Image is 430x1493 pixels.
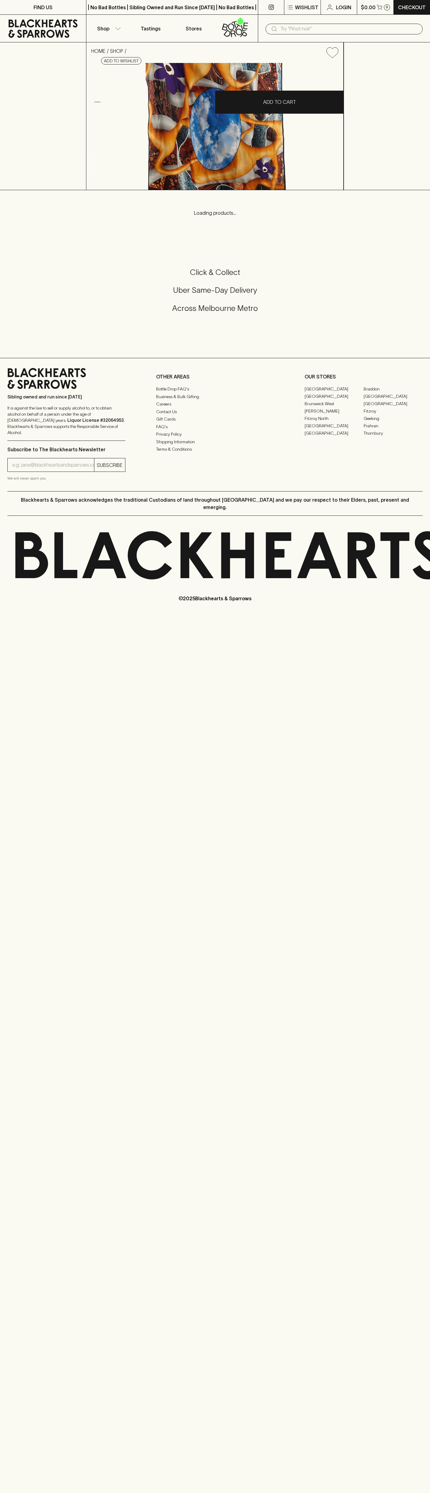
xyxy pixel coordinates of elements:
[34,4,53,11] p: FIND US
[364,429,423,437] a: Thornbury
[97,25,109,32] p: Shop
[129,15,172,42] a: Tastings
[6,209,424,217] p: Loading products...
[386,6,388,9] p: 0
[156,431,274,438] a: Privacy Policy
[7,394,125,400] p: Sibling owned and run since [DATE]
[364,385,423,393] a: Braddon
[94,458,125,472] button: SUBSCRIBE
[7,267,423,277] h5: Click & Collect
[263,98,296,106] p: ADD TO CART
[305,407,364,415] a: [PERSON_NAME]
[156,408,274,415] a: Contact Us
[364,393,423,400] a: [GEOGRAPHIC_DATA]
[364,407,423,415] a: Fitzroy
[86,15,129,42] button: Shop
[172,15,215,42] a: Stores
[215,91,344,114] button: ADD TO CART
[324,45,341,61] button: Add to wishlist
[364,415,423,422] a: Geelong
[336,4,351,11] p: Login
[305,415,364,422] a: Fitzroy North
[156,416,274,423] a: Gift Cards
[156,401,274,408] a: Careers
[156,438,274,445] a: Shipping Information
[305,429,364,437] a: [GEOGRAPHIC_DATA]
[295,4,318,11] p: Wishlist
[156,373,274,380] p: OTHER AREAS
[12,460,94,470] input: e.g. jane@blackheartsandsparrows.com.au
[7,475,125,481] p: We will never spam you
[101,57,141,65] button: Add to wishlist
[364,422,423,429] a: Prahran
[361,4,376,11] p: $0.00
[12,496,418,511] p: Blackhearts & Sparrows acknowledges the traditional Custodians of land throughout [GEOGRAPHIC_DAT...
[186,25,202,32] p: Stores
[7,303,423,313] h5: Across Melbourne Metro
[141,25,160,32] p: Tastings
[305,393,364,400] a: [GEOGRAPHIC_DATA]
[156,393,274,400] a: Business & Bulk Gifting
[305,373,423,380] p: OUR STORES
[305,422,364,429] a: [GEOGRAPHIC_DATA]
[7,405,125,436] p: It is against the law to sell or supply alcohol to, or to obtain alcohol on behalf of a person un...
[7,243,423,346] div: Call to action block
[110,48,123,54] a: SHOP
[156,386,274,393] a: Bottle Drop FAQ's
[156,446,274,453] a: Terms & Conditions
[398,4,426,11] p: Checkout
[280,24,418,34] input: Try "Pinot noir"
[86,63,343,190] img: PAM-Picnic.jpg
[364,400,423,407] a: [GEOGRAPHIC_DATA]
[7,285,423,295] h5: Uber Same-Day Delivery
[305,400,364,407] a: Brunswick West
[156,423,274,430] a: FAQ's
[67,418,124,423] strong: Liquor License #32064953
[305,385,364,393] a: [GEOGRAPHIC_DATA]
[97,461,123,469] p: SUBSCRIBE
[7,446,125,453] p: Subscribe to The Blackhearts Newsletter
[91,48,105,54] a: HOME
